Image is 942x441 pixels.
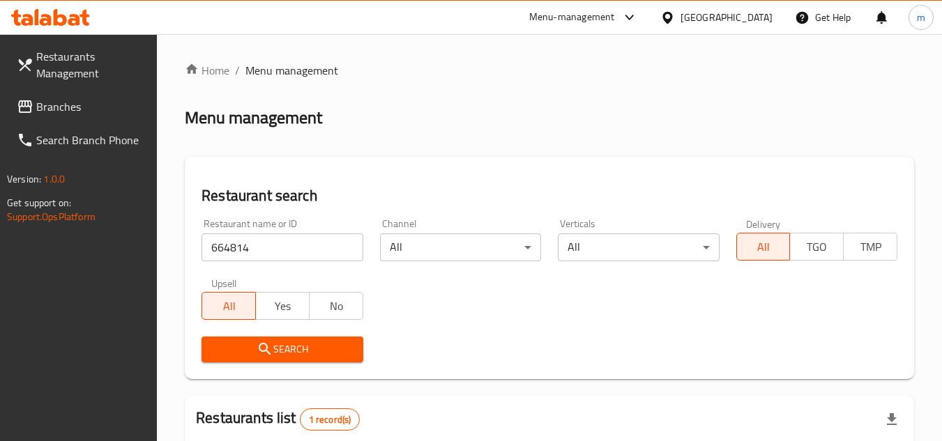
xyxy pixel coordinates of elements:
[43,170,65,188] span: 1.0.0
[849,237,892,257] span: TMP
[309,292,363,320] button: No
[6,40,158,90] a: Restaurants Management
[36,48,146,82] span: Restaurants Management
[208,296,250,316] span: All
[301,413,360,426] span: 1 record(s)
[6,90,158,123] a: Branches
[796,237,838,257] span: TGO
[185,62,914,79] nav: breadcrumb
[746,219,781,229] label: Delivery
[255,292,310,320] button: Yes
[6,123,158,157] a: Search Branch Phone
[7,208,96,226] a: Support.OpsPlatform
[7,170,41,188] span: Version:
[558,233,719,261] div: All
[315,296,358,316] span: No
[380,233,541,261] div: All
[300,408,360,431] div: Total records count
[202,233,363,261] input: Search for restaurant name or ID..
[235,62,240,79] li: /
[529,9,615,26] div: Menu-management
[202,292,256,320] button: All
[36,98,146,115] span: Branches
[36,132,146,148] span: Search Branch Phone
[789,233,844,261] button: TGO
[196,408,360,431] h2: Restaurants list
[875,403,909,436] div: Export file
[681,10,773,25] div: [GEOGRAPHIC_DATA]
[202,185,897,206] h2: Restaurant search
[213,341,351,358] span: Search
[245,62,338,79] span: Menu management
[7,194,71,212] span: Get support on:
[185,62,229,79] a: Home
[202,336,363,362] button: Search
[261,296,304,316] span: Yes
[917,10,925,25] span: m
[185,107,322,129] h2: Menu management
[843,233,897,261] button: TMP
[211,278,237,288] label: Upsell
[736,233,791,261] button: All
[743,237,785,257] span: All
